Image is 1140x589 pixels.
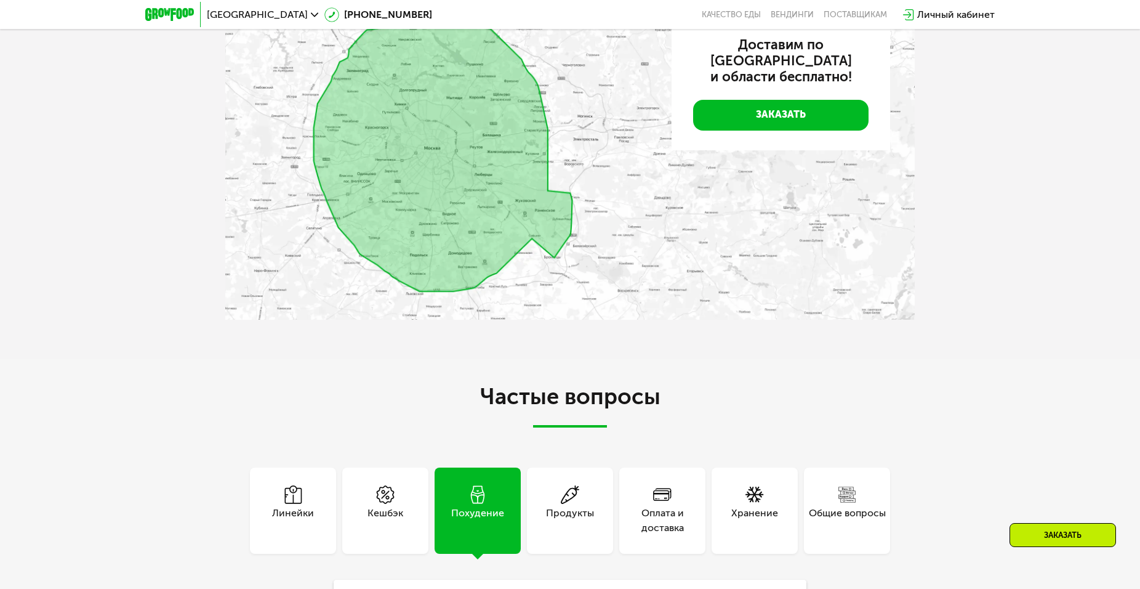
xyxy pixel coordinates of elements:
[771,10,814,20] a: Вендинги
[809,506,886,535] div: Общие вопросы
[693,37,869,85] h3: Доставим по [GEOGRAPHIC_DATA] и области бесплатно!
[367,506,403,535] div: Кешбэк
[272,506,314,535] div: Линейки
[731,506,778,535] div: Хранение
[324,7,432,22] a: [PHONE_NUMBER]
[693,100,869,131] a: Заказать
[824,10,887,20] div: поставщикам
[207,10,308,20] span: [GEOGRAPHIC_DATA]
[917,7,995,22] div: Личный кабинет
[619,506,705,535] div: Оплата и доставка
[451,506,504,535] div: Похудение
[225,384,915,428] h2: Частые вопросы
[702,10,761,20] a: Качество еды
[1010,523,1116,547] div: Заказать
[546,506,594,535] div: Продукты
